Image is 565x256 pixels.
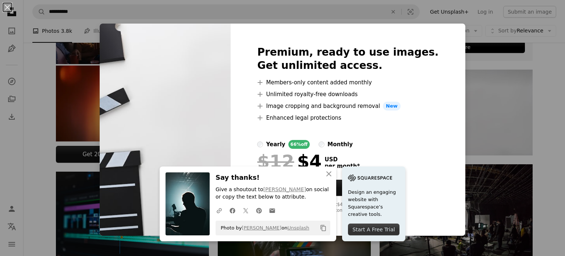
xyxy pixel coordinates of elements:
div: 66% off [288,140,310,149]
input: yearly66%off [257,141,263,147]
a: Design an engaging website with Squarespace’s creative tools.Start A Free Trial [342,166,405,241]
input: monthly [319,141,324,147]
a: [PERSON_NAME] [242,225,281,231]
img: file-1705255347840-230a6ab5bca9image [348,172,392,183]
h3: Say thanks! [216,172,330,183]
span: $12 [257,152,294,171]
a: Share over email [266,203,279,218]
span: USD [324,156,360,163]
span: Design an engaging website with Squarespace’s creative tools. [348,189,399,218]
li: Unlimited royalty-free downloads [257,90,438,99]
button: Copy to clipboard [317,222,330,234]
a: Unsplash [287,225,309,231]
li: Image cropping and background removal [257,102,438,111]
h2: Premium, ready to use images. Get unlimited access. [257,46,438,72]
span: Photo by on [217,222,309,234]
span: per month * [324,163,360,169]
li: Members-only content added monthly [257,78,438,87]
a: Share on Facebook [226,203,239,218]
div: monthly [327,140,353,149]
span: New [383,102,401,111]
div: Start A Free Trial [348,224,399,235]
li: Enhanced legal protections [257,113,438,122]
a: Share on Pinterest [252,203,266,218]
a: [PERSON_NAME] [263,186,306,192]
a: Share on Twitter [239,203,252,218]
div: $4 [257,152,321,171]
div: yearly [266,140,285,149]
img: premium_photo-1661675440353-6a6019c95bc7 [100,24,231,236]
p: Give a shoutout to on social or copy the text below to attribute. [216,186,330,201]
